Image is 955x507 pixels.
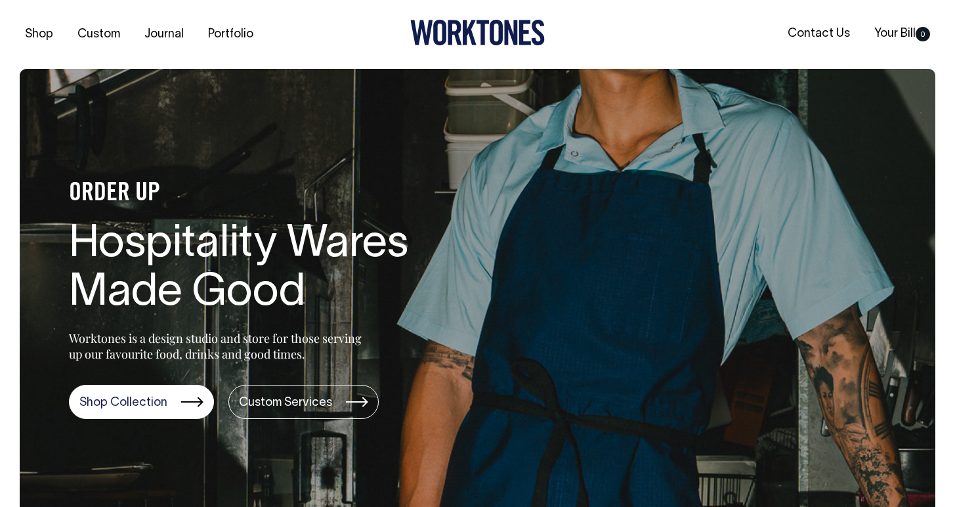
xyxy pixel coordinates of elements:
a: Custom Services [228,385,379,419]
a: Contact Us [782,23,855,45]
p: Worktones is a design studio and store for those serving up our favourite food, drinks and good t... [69,330,368,362]
a: Custom [72,24,125,45]
h4: ORDER UP [69,180,489,208]
span: 0 [916,27,930,41]
a: Shop [20,24,58,45]
a: Portfolio [203,24,259,45]
a: Shop Collection [69,385,214,419]
a: Journal [139,24,189,45]
a: Your Bill0 [869,23,935,45]
h1: Hospitality Wares Made Good [69,221,489,319]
